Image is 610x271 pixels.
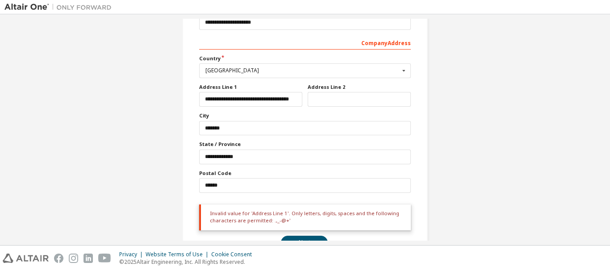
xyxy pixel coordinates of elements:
img: instagram.svg [69,254,78,263]
div: Website Terms of Use [146,251,211,258]
label: State / Province [199,141,411,148]
button: Next [281,236,328,249]
label: Address Line 2 [308,83,411,91]
div: [GEOGRAPHIC_DATA] [205,68,400,73]
img: facebook.svg [54,254,63,263]
div: Privacy [119,251,146,258]
label: City [199,112,411,119]
label: Address Line 1 [199,83,302,91]
div: Invalid value for 'Address Line 1'. Only letters, digits, spaces and the following characters are... [199,204,411,231]
img: linkedin.svg [84,254,93,263]
p: © 2025 Altair Engineering, Inc. All Rights Reserved. [119,258,257,266]
div: Cookie Consent [211,251,257,258]
img: youtube.svg [98,254,111,263]
img: Altair One [4,3,116,12]
div: Company Address [199,35,411,50]
label: Country [199,55,411,62]
img: altair_logo.svg [3,254,49,263]
label: Postal Code [199,170,411,177]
